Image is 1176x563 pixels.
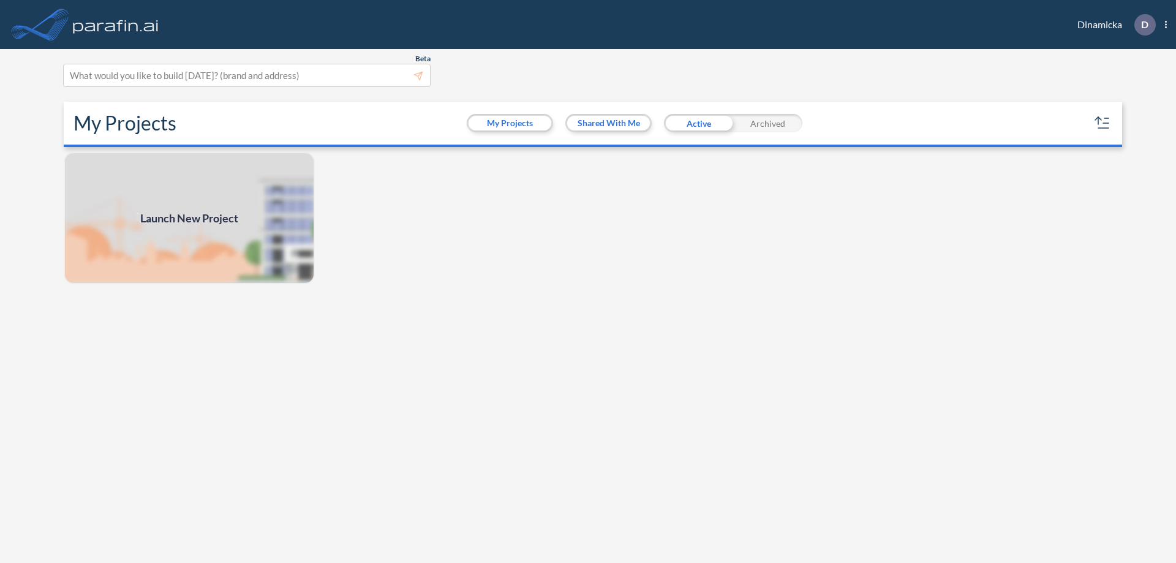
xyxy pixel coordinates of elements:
[415,54,431,64] span: Beta
[1141,19,1148,30] p: D
[664,114,733,132] div: Active
[64,152,315,284] img: add
[567,116,650,130] button: Shared With Me
[64,152,315,284] a: Launch New Project
[140,210,238,227] span: Launch New Project
[469,116,551,130] button: My Projects
[733,114,802,132] div: Archived
[70,12,161,37] img: logo
[1059,14,1167,36] div: Dinamicka
[1093,113,1112,133] button: sort
[73,111,176,135] h2: My Projects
